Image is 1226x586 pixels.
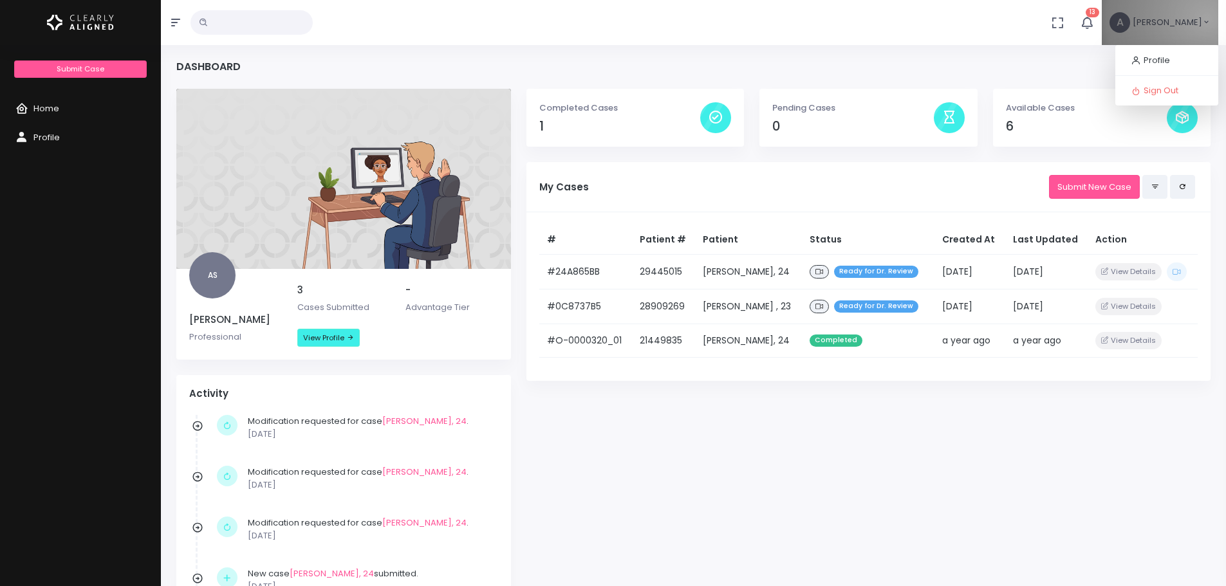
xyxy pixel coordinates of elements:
[632,254,696,289] td: 29445015
[695,289,802,324] td: [PERSON_NAME] , 23
[189,314,282,325] h5: [PERSON_NAME]
[632,289,696,324] td: 28909269
[539,181,1049,193] h5: My Cases
[539,119,700,134] h4: 1
[382,466,467,478] a: [PERSON_NAME], 24
[290,567,374,580] a: [PERSON_NAME], 24
[176,60,241,73] h4: Dashboard
[297,284,390,296] h5: 3
[1049,175,1140,199] a: Submit New Case
[539,289,632,324] td: #0C8737B5
[1144,54,1170,66] span: Profile
[297,301,390,314] p: Cases Submitted
[33,131,60,143] span: Profile
[1095,298,1162,315] button: View Details
[1133,16,1202,29] span: [PERSON_NAME]
[632,225,696,255] th: Patient #
[695,324,802,357] td: [PERSON_NAME], 24
[1086,8,1099,17] span: 13
[1005,254,1088,289] td: [DATE]
[695,254,802,289] td: [PERSON_NAME], 24
[248,479,492,491] p: [DATE]
[189,331,282,343] p: Professional
[772,119,933,134] h4: 0
[405,284,498,296] h5: -
[539,254,632,289] td: #24A865BB
[834,300,918,313] span: Ready for Dr. Review
[934,254,1005,289] td: [DATE]
[1115,81,1218,101] button: Sign Out
[1005,225,1088,255] th: Last Updated
[1095,263,1162,280] button: View Details
[632,324,696,357] td: 21449835
[248,428,492,441] p: [DATE]
[33,102,59,114] span: Home
[1006,102,1167,114] p: Available Cases
[802,225,935,255] th: Status
[1115,50,1218,70] a: Profile
[405,301,498,314] p: Advantage Tier
[539,102,700,114] p: Completed Cases
[1088,225,1198,255] th: Action
[297,329,360,347] a: View Profile
[189,252,236,298] span: AS
[772,102,933,114] p: Pending Cases
[382,517,467,529] a: [PERSON_NAME], 24
[934,324,1005,357] td: a year ago
[1144,84,1178,96] span: Sign Out
[1110,12,1130,33] span: A
[47,9,114,36] img: Logo Horizontal
[189,388,498,399] h4: Activity
[382,415,467,427] a: [PERSON_NAME], 24
[248,415,492,440] div: Modification requested for case .
[57,64,104,74] span: Submit Case
[810,334,862,347] span: Completed
[695,225,802,255] th: Patient
[539,225,632,255] th: #
[1095,332,1162,349] button: View Details
[934,225,1005,255] th: Created At
[934,289,1005,324] td: [DATE]
[1006,119,1167,134] h4: 6
[248,466,492,491] div: Modification requested for case .
[539,324,632,357] td: #O-0000320_01
[1005,289,1088,324] td: [DATE]
[14,60,146,78] a: Submit Case
[248,517,492,542] div: Modification requested for case .
[1005,324,1088,357] td: a year ago
[248,529,492,542] p: [DATE]
[834,266,918,278] span: Ready for Dr. Review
